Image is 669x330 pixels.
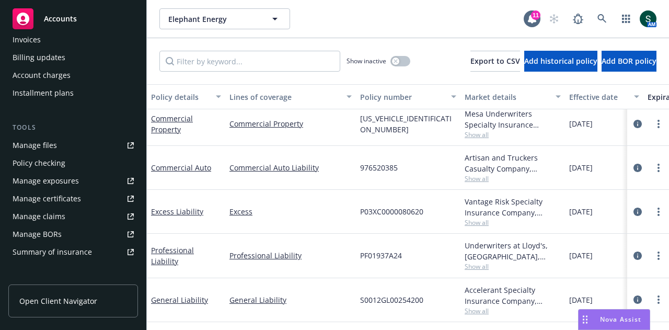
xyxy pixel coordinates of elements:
div: Accelerant Specialty Insurance Company, Accelerant [465,285,561,306]
button: Elephant Energy [159,8,290,29]
span: Show all [465,262,561,271]
span: 976520385 [360,162,398,173]
div: Installment plans [13,85,74,101]
a: circleInformation [631,249,644,262]
img: photo [640,10,656,27]
a: Start snowing [544,8,564,29]
a: Excess Liability [151,207,203,217]
a: circleInformation [631,118,644,130]
a: Billing updates [8,49,138,66]
a: Manage claims [8,208,138,225]
div: Mesa Underwriters Specialty Insurance Company, Selective Insurance Group [465,108,561,130]
span: Export to CSV [470,56,520,66]
a: Summary of insurance [8,244,138,260]
div: Policy checking [13,155,65,172]
input: Filter by keyword... [159,51,340,72]
span: Nova Assist [600,315,641,324]
a: Manage exposures [8,173,138,189]
a: Professional Liability [151,245,194,266]
span: Open Client Navigator [19,295,97,306]
a: Invoices [8,31,138,48]
a: more [652,249,665,262]
span: Show all [465,130,561,139]
a: Commercial Auto Liability [229,162,352,173]
div: Manage exposures [13,173,79,189]
a: Report a Bug [568,8,589,29]
span: [DATE] [569,250,593,261]
a: more [652,118,665,130]
a: General Liability [151,295,208,305]
span: P03XC0000080620 [360,206,423,217]
a: more [652,206,665,218]
div: Summary of insurance [13,244,92,260]
button: Policy details [147,84,225,109]
button: Lines of coverage [225,84,356,109]
a: more [652,293,665,306]
span: S0012GL00254200 [360,294,423,305]
a: circleInformation [631,206,644,218]
a: Manage files [8,137,138,154]
a: circleInformation [631,162,644,174]
a: Commercial Property [151,113,193,134]
button: Add historical policy [524,51,597,72]
a: Commercial Auto [151,163,211,173]
a: more [652,162,665,174]
span: Add historical policy [524,56,597,66]
span: [US_VEHICLE_IDENTIFICATION_NUMBER] [360,113,456,135]
button: Nova Assist [578,309,650,330]
button: Market details [460,84,565,109]
div: Manage claims [13,208,65,225]
button: Policy number [356,84,460,109]
div: Tools [8,122,138,133]
a: Commercial Property [229,118,352,129]
span: Show inactive [347,56,386,65]
a: Installment plans [8,85,138,101]
a: Professional Liability [229,250,352,261]
div: Market details [465,92,549,103]
a: Excess [229,206,352,217]
div: Invoices [13,31,41,48]
span: Show all [465,306,561,315]
a: circleInformation [631,293,644,306]
div: Vantage Risk Specialty Insurance Company, Vantage Risk [465,196,561,218]
a: Manage BORs [8,226,138,243]
div: Drag to move [579,310,592,329]
div: Billing updates [13,49,65,66]
a: Accounts [8,4,138,33]
span: PF01937A24 [360,250,402,261]
span: [DATE] [569,118,593,129]
a: Account charges [8,67,138,84]
span: Show all [465,218,561,227]
span: Show all [465,174,561,183]
a: Switch app [616,8,637,29]
div: Artisan and Truckers Casualty Company, Progressive [465,152,561,174]
div: 11 [531,10,540,20]
div: Manage files [13,137,57,154]
div: Manage BORs [13,226,62,243]
div: Lines of coverage [229,92,340,103]
button: Effective date [565,84,643,109]
span: Add BOR policy [602,56,656,66]
div: Manage certificates [13,190,81,207]
div: Policy number [360,92,445,103]
span: [DATE] [569,162,593,173]
span: Elephant Energy [168,14,259,25]
span: [DATE] [569,294,593,305]
a: Manage certificates [8,190,138,207]
span: [DATE] [569,206,593,217]
div: Effective date [569,92,628,103]
div: Underwriters at Lloyd's, [GEOGRAPHIC_DATA], [PERSON_NAME] of London, CRC Group [465,240,561,262]
div: Policy details [151,92,210,103]
a: Policy checking [8,155,138,172]
a: Search [592,8,613,29]
span: Accounts [44,15,77,23]
button: Export to CSV [470,51,520,72]
a: General Liability [229,294,352,305]
button: Add BOR policy [602,51,656,72]
div: Account charges [13,67,71,84]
